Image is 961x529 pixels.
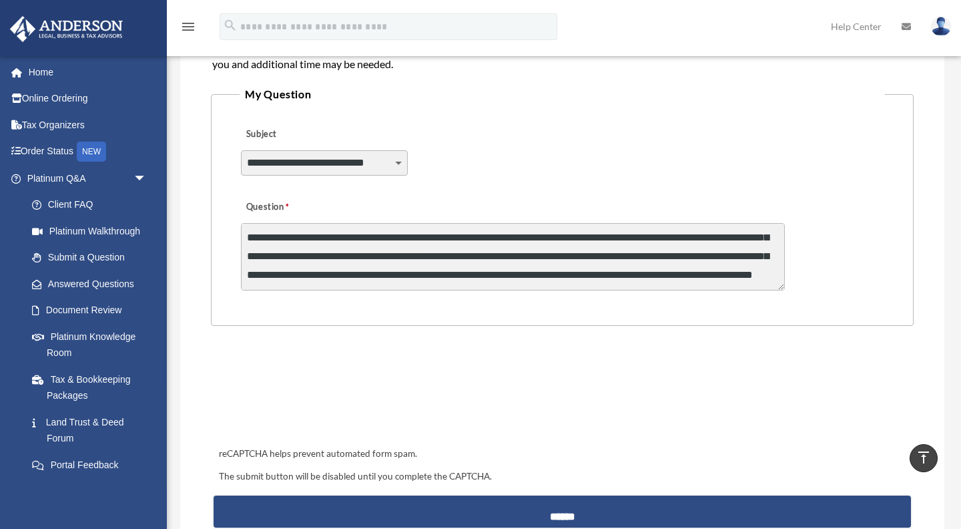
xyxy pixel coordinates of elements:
[241,126,368,144] label: Subject
[19,409,167,452] a: Land Trust & Deed Forum
[19,366,167,409] a: Tax & Bookkeeping Packages
[19,244,160,271] a: Submit a Question
[77,142,106,162] div: NEW
[916,450,932,466] i: vertical_align_top
[180,19,196,35] i: menu
[19,323,167,366] a: Platinum Knowledge Room
[9,59,167,85] a: Home
[241,198,344,217] label: Question
[240,85,885,104] legend: My Question
[133,478,160,506] span: arrow_drop_down
[9,85,167,112] a: Online Ordering
[910,444,938,472] a: vertical_align_top
[215,367,418,419] iframe: reCAPTCHA
[19,192,167,218] a: Client FAQ
[19,218,167,244] a: Platinum Walkthrough
[180,23,196,35] a: menu
[19,271,167,297] a: Answered Questions
[6,16,127,42] img: Anderson Advisors Platinum Portal
[214,469,911,485] div: The submit button will be disabled until you complete the CAPTCHA.
[9,478,167,505] a: Digital Productsarrow_drop_down
[19,452,167,478] a: Portal Feedback
[9,112,167,138] a: Tax Organizers
[133,165,160,192] span: arrow_drop_down
[931,17,951,36] img: User Pic
[214,446,911,462] div: reCAPTCHA helps prevent automated form spam.
[223,18,238,33] i: search
[9,165,167,192] a: Platinum Q&Aarrow_drop_down
[9,138,167,166] a: Order StatusNEW
[19,297,167,324] a: Document Review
